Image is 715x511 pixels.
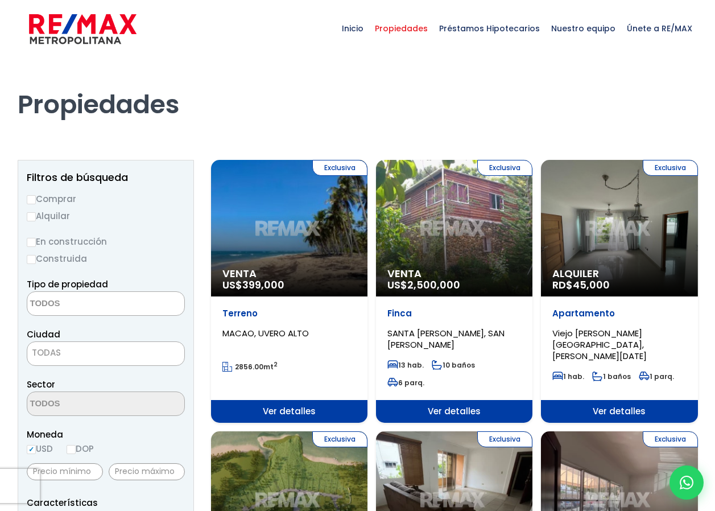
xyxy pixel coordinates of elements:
[477,160,532,176] span: Exclusiva
[274,360,278,369] sup: 2
[312,431,367,447] span: Exclusiva
[27,234,185,249] label: En construcción
[27,341,185,366] span: TODAS
[387,327,505,351] span: SANTA [PERSON_NAME], SAN [PERSON_NAME]
[552,327,647,362] span: Viejo [PERSON_NAME][GEOGRAPHIC_DATA], [PERSON_NAME][DATE]
[27,238,36,247] input: En construcción
[387,378,424,388] span: 6 parq.
[27,328,60,340] span: Ciudad
[27,192,185,206] label: Comprar
[27,255,36,264] input: Construida
[18,57,698,120] h1: Propiedades
[242,278,284,292] span: 399,000
[432,360,475,370] span: 10 baños
[27,172,185,183] h2: Filtros de búsqueda
[376,400,532,423] span: Ver detalles
[552,268,686,279] span: Alquiler
[27,378,55,390] span: Sector
[592,372,631,381] span: 1 baños
[552,278,610,292] span: RD$
[222,278,284,292] span: US$
[235,362,263,372] span: 2856.00
[376,160,532,423] a: Exclusiva Venta US$2,500,000 Finca SANTA [PERSON_NAME], SAN [PERSON_NAME] 13 hab. 10 baños 6 parq...
[222,327,309,339] span: MACAO, UVERO ALTO
[336,11,369,46] span: Inicio
[27,212,36,221] input: Alquilar
[433,11,545,46] span: Préstamos Hipotecarios
[545,11,621,46] span: Nuestro equipo
[643,160,698,176] span: Exclusiva
[222,362,278,372] span: mt
[222,268,356,279] span: Venta
[387,278,460,292] span: US$
[27,292,138,316] textarea: Search
[643,431,698,447] span: Exclusiva
[312,160,367,176] span: Exclusiva
[32,347,61,358] span: TODAS
[369,11,433,46] span: Propiedades
[27,278,108,290] span: Tipo de propiedad
[27,496,185,510] p: Características
[27,252,185,266] label: Construida
[27,463,103,480] input: Precio mínimo
[27,345,184,361] span: TODAS
[109,463,185,480] input: Precio máximo
[27,442,53,456] label: USD
[222,308,356,319] p: Terreno
[407,278,460,292] span: 2,500,000
[27,392,138,417] textarea: Search
[27,195,36,204] input: Comprar
[541,400,697,423] span: Ver detalles
[552,308,686,319] p: Apartamento
[67,445,76,454] input: DOP
[211,400,367,423] span: Ver detalles
[67,442,94,456] label: DOP
[387,268,521,279] span: Venta
[621,11,698,46] span: Únete a RE/MAX
[552,372,584,381] span: 1 hab.
[541,160,697,423] a: Exclusiva Alquiler RD$45,000 Apartamento Viejo [PERSON_NAME][GEOGRAPHIC_DATA], [PERSON_NAME][DATE...
[27,209,185,223] label: Alquilar
[211,160,367,423] a: Exclusiva Venta US$399,000 Terreno MACAO, UVERO ALTO 2856.00mt2 Ver detalles
[477,431,532,447] span: Exclusiva
[27,427,185,442] span: Moneda
[29,12,137,46] img: remax-metropolitana-logo
[639,372,674,381] span: 1 parq.
[387,360,424,370] span: 13 hab.
[27,445,36,454] input: USD
[573,278,610,292] span: 45,000
[387,308,521,319] p: Finca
